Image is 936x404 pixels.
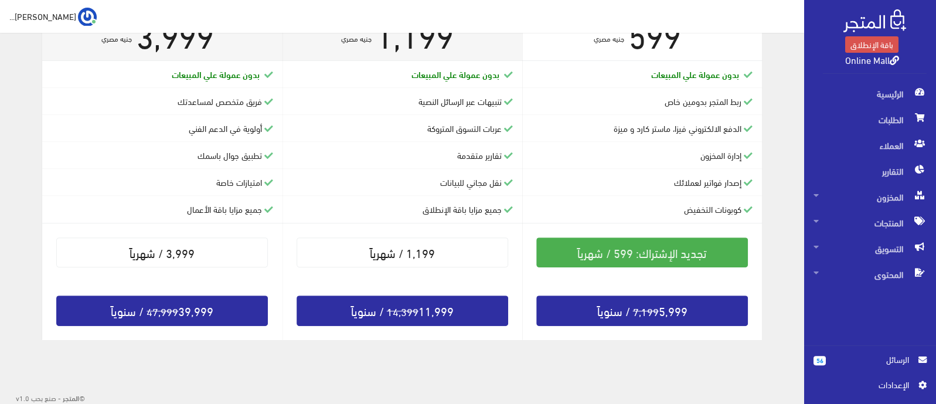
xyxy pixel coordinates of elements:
iframe: Drift Widget Chat Controller [14,324,59,368]
img: ... [78,8,97,26]
b: بدون عمولة علي المبيعات [411,67,499,80]
div: امتيازات خاصة [52,176,273,189]
a: العملاء [804,133,936,158]
div: تقارير متقدمة [292,149,513,162]
div: فريق متخصص لمساعدتك [52,95,273,108]
a: التقارير [804,158,936,184]
span: التسويق [814,236,927,262]
span: العملاء [814,133,927,158]
a: 3,999 / شهرياً [56,237,268,267]
a: الطلبات [804,107,936,133]
a: 1,199 / شهرياً [297,237,508,267]
span: الرسائل [835,353,909,366]
span: المخزون [814,184,927,210]
div: نقل مجاني للبيانات [292,176,513,189]
a: المحتوى [804,262,936,287]
sup: جنيه مصري [341,32,372,45]
a: تجديد الإشتراك: 599 / شهرياً [536,237,748,267]
s: 47,999 [147,301,178,321]
strong: المتجر [63,392,79,403]
div: أولوية في الدعم الفني [52,122,273,135]
a: Online Mall [845,51,899,68]
div: إصدار فواتير لعملائك [532,176,753,189]
div: كوبونات التخفيض [532,203,753,216]
a: 56 الرسائل [814,353,927,378]
b: بدون عمولة علي المبيعات [651,67,739,80]
a: 14,39911,999 / سنوياً [297,296,508,326]
span: 56 [814,356,826,365]
span: المنتجات [814,210,927,236]
span: الطلبات [814,107,927,133]
a: اﻹعدادات [814,378,927,397]
div: إدارة المخزون [532,149,753,162]
sup: جنيه مصري [594,32,624,45]
div: تطبيق جوال باسمك [52,149,273,162]
a: 47,99939,999 / سنوياً [56,296,268,326]
a: ... [PERSON_NAME]... [9,7,97,26]
sup: جنيه مصري [101,32,132,45]
span: المحتوى [814,262,927,287]
div: تنبيهات عبر الرسائل النصية [292,95,513,108]
a: المنتجات [804,210,936,236]
div: عربات التسوق المتروكة [292,122,513,135]
a: الرئيسية [804,81,936,107]
div: جميع مزايا باقة الإنطلاق [292,203,513,216]
span: التقارير [814,158,927,184]
a: 7,1995,999 / سنوياً [536,296,748,326]
s: 14,399 [387,301,418,321]
div: الدفع الالكتروني فيزا، ماستر كارد و ميزة [532,122,753,135]
div: ربط المتجر بدومين خاص [532,95,753,108]
b: بدون عمولة علي المبيعات [172,67,260,80]
div: جميع مزايا باقة الأعمال [52,203,273,216]
span: - صنع بحب v1.0 [16,391,61,404]
img: . [843,9,906,32]
span: الرئيسية [814,81,927,107]
s: 7,199 [632,301,658,321]
span: اﻹعدادات [823,378,908,391]
a: باقة الإنطلاق [845,36,898,53]
span: [PERSON_NAME]... [9,9,76,23]
a: المخزون [804,184,936,210]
